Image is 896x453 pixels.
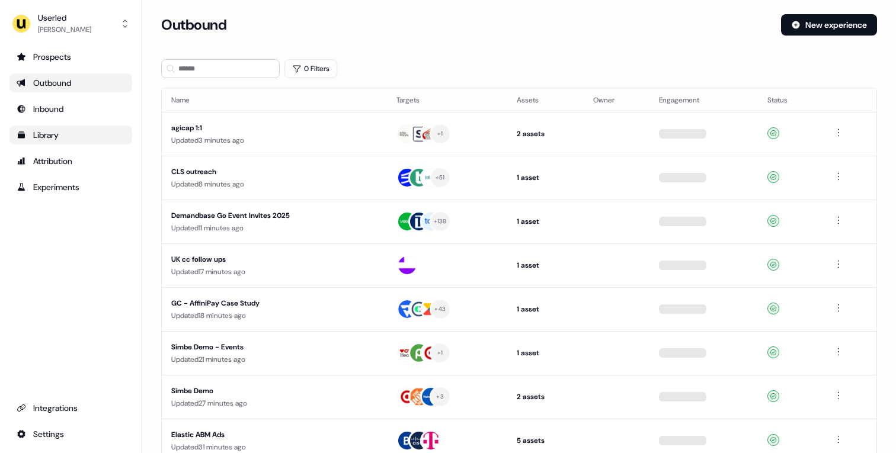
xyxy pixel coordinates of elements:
div: Userled [38,12,91,24]
th: Name [162,88,387,112]
div: Demandbase Go Event Invites 2025 [171,210,377,221]
div: 1 asset [517,303,574,315]
a: Go to integrations [9,399,132,417]
th: Targets [387,88,507,112]
div: CLS outreach [171,166,377,178]
button: Userled[PERSON_NAME] [9,9,132,38]
a: Go to outbound experience [9,73,132,92]
div: Simbe Demo - Events [171,341,377,353]
h3: Outbound [161,16,226,34]
div: Elastic ABM Ads [171,429,377,441]
div: Updated 31 minutes ago [171,441,377,453]
div: Updated 17 minutes ago [171,266,377,278]
div: 1 asset [517,172,574,184]
div: + 43 [434,304,446,314]
th: Status [758,88,822,112]
div: + 1 [437,348,443,358]
div: 2 assets [517,128,574,140]
div: GC - AffiniPay Case Study [171,297,377,309]
div: agicap 1:1 [171,122,377,134]
a: Go to prospects [9,47,132,66]
a: Go to integrations [9,425,132,444]
div: Updated 3 minutes ago [171,134,377,146]
button: 0 Filters [284,59,337,78]
div: Updated 27 minutes ago [171,397,377,409]
div: 1 asset [517,259,574,271]
div: Updated 11 minutes ago [171,222,377,234]
div: Updated 8 minutes ago [171,178,377,190]
div: Settings [17,428,125,440]
button: New experience [781,14,877,36]
div: 1 asset [517,347,574,359]
div: Inbound [17,103,125,115]
div: Outbound [17,77,125,89]
th: Engagement [649,88,758,112]
div: Library [17,129,125,141]
div: Simbe Demo [171,385,377,397]
div: Prospects [17,51,125,63]
a: Go to attribution [9,152,132,171]
a: Go to templates [9,126,132,144]
div: Attribution [17,155,125,167]
div: + 51 [436,172,445,183]
div: Updated 21 minutes ago [171,354,377,365]
th: Assets [507,88,584,112]
div: 2 assets [517,391,574,403]
div: 1 asset [517,216,574,227]
div: + 3 [436,391,444,402]
div: + 138 [434,216,447,227]
div: [PERSON_NAME] [38,24,91,36]
div: 5 assets [517,435,574,446]
a: Go to experiments [9,178,132,197]
div: + 1 [437,128,443,139]
th: Owner [584,88,649,112]
div: Integrations [17,402,125,414]
div: UK cc follow ups [171,253,377,265]
div: Experiments [17,181,125,193]
a: Go to Inbound [9,99,132,118]
div: Updated 18 minutes ago [171,310,377,322]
